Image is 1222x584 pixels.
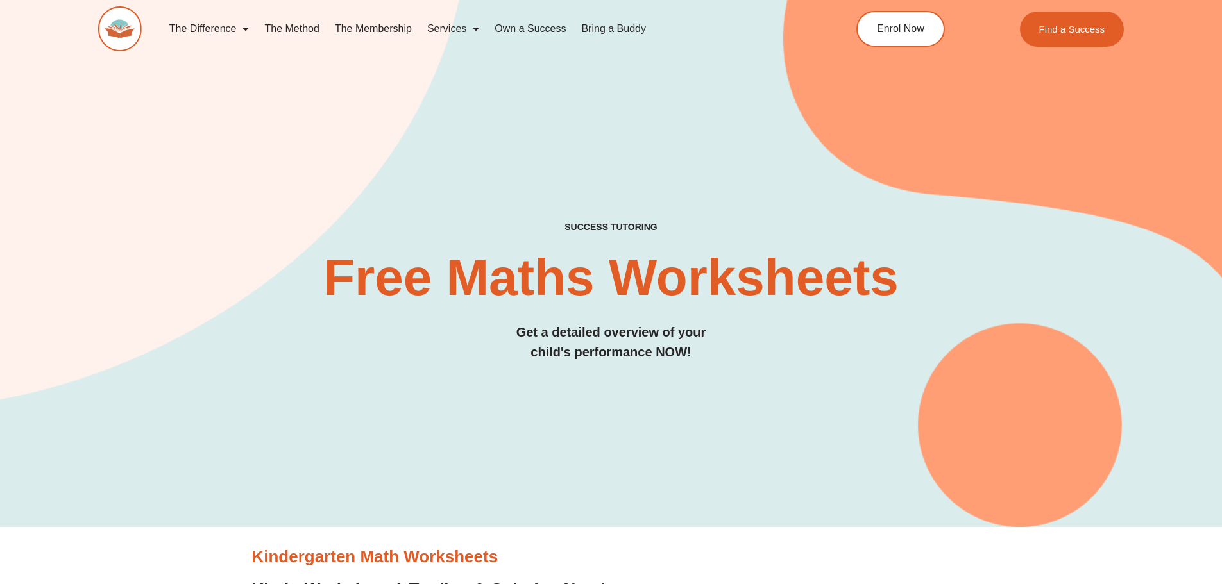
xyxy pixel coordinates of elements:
[162,14,798,44] nav: Menu
[487,14,573,44] a: Own a Success
[98,322,1124,362] h3: Get a detailed overview of your child's performance NOW!
[98,252,1124,303] h2: Free Maths Worksheets​
[162,14,257,44] a: The Difference
[98,222,1124,233] h4: SUCCESS TUTORING​
[877,24,924,34] span: Enrol Now
[327,14,420,44] a: The Membership
[856,11,945,47] a: Enrol Now
[573,14,654,44] a: Bring a Buddy
[420,14,487,44] a: Services
[1020,12,1124,47] a: Find a Success
[1039,24,1105,34] span: Find a Success
[252,546,971,568] h3: Kindergarten Math Worksheets
[257,14,327,44] a: The Method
